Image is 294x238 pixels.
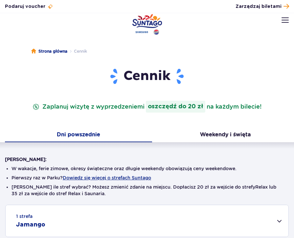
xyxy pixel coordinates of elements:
[11,174,283,181] li: Pierwszy raz w Parku?
[5,3,45,10] span: Podaruj voucher
[11,184,283,197] li: [PERSON_NAME] ile stref wybrać? Możesz zmienić zdanie na miejscu. Dopłacisz 20 zł za wejście do s...
[63,175,151,180] button: Dowiedz się więcej o strefach Suntago
[31,101,263,113] p: Zaplanuj wizytę z wyprzedzeniem na każdym bilecie!
[31,48,67,55] a: Strona główna
[132,14,162,35] a: Park of Poland
[146,101,205,113] strong: oszczędź do 20 zł
[236,3,282,10] span: Zarządzaj biletami
[16,213,33,220] small: 1 strefa
[11,165,283,172] li: W wakacje, ferie zimowe, okresy świąteczne oraz długie weekendy obowiązują ceny weekendowe.
[5,128,152,142] button: Dni powszednie
[5,3,53,10] a: Podaruj voucher
[5,157,47,162] strong: [PERSON_NAME]:
[5,68,289,85] h1: Cennik
[282,17,289,23] img: Open menu
[67,48,87,55] li: Cennik
[236,2,289,11] a: Zarządzaj biletami
[16,221,45,229] h2: Jamango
